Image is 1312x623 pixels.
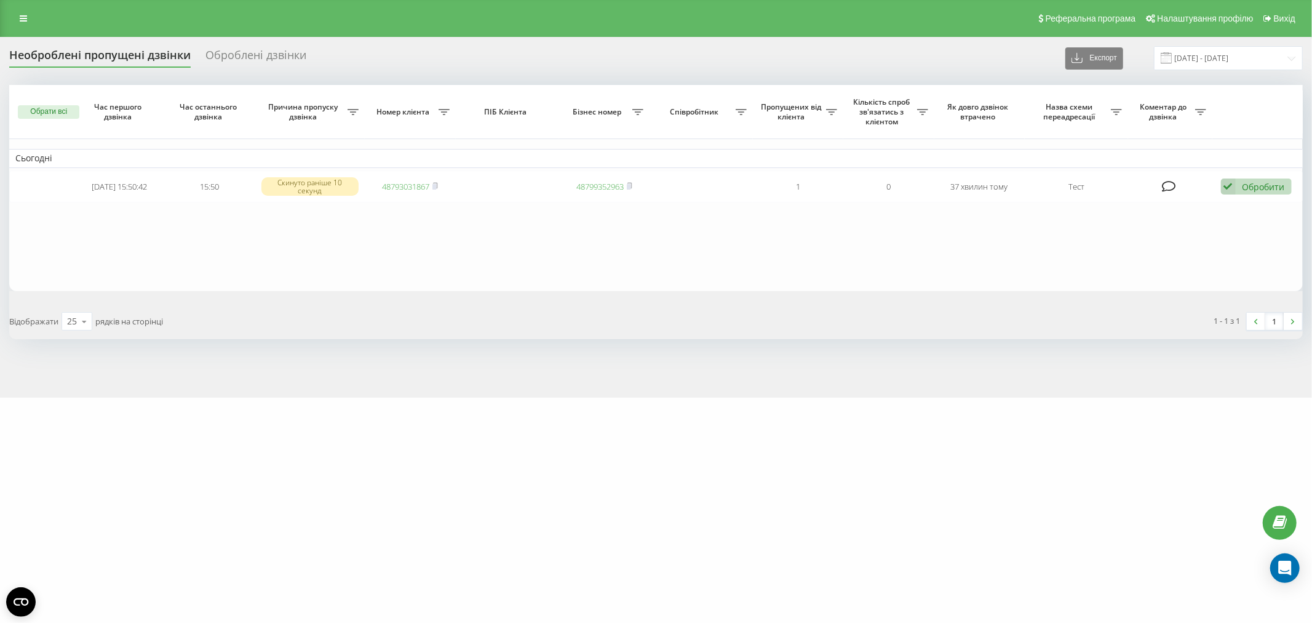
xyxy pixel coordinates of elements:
span: рядків на сторінці [95,316,163,327]
span: Час першого дзвінка [84,102,154,121]
span: ПІБ Клієнта [466,107,548,117]
div: 25 [67,315,77,328]
td: [DATE] 15:50:42 [74,171,164,203]
td: Тест [1025,171,1128,203]
span: Назва схеми переадресації [1031,102,1111,121]
span: Реферальна програма [1046,14,1136,23]
span: Коментар до дзвінка [1134,102,1195,121]
div: Необроблені пропущені дзвінки [9,49,191,68]
span: Бізнес номер [565,107,632,117]
div: Скинуто раніше 10 секунд [261,177,359,196]
div: 1 - 1 з 1 [1214,315,1241,327]
a: 48799352963 [576,181,624,192]
td: 0 [843,171,934,203]
td: 1 [753,171,843,203]
a: 48793031867 [382,181,429,192]
span: Налаштування профілю [1157,14,1253,23]
button: Експорт [1065,47,1123,70]
span: Співробітник [656,107,736,117]
td: Сьогодні [9,149,1303,167]
span: Пропущених від клієнта [759,102,826,121]
td: 15:50 [164,171,255,203]
span: Номер клієнта [371,107,438,117]
td: 37 хвилин тому [934,171,1025,203]
span: Як довго дзвінок втрачено [944,102,1014,121]
button: Open CMP widget [6,587,36,617]
span: Кількість спроб зв'язатись з клієнтом [849,97,916,126]
div: Оброблені дзвінки [205,49,306,68]
div: Open Intercom Messenger [1270,553,1300,583]
span: Відображати [9,316,58,327]
span: Вихід [1274,14,1295,23]
span: Час останнього дзвінка [175,102,245,121]
div: Обробити [1242,181,1285,193]
button: Обрати всі [18,105,79,119]
a: 1 [1265,313,1284,330]
span: Причина пропуску дзвінка [261,102,348,121]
